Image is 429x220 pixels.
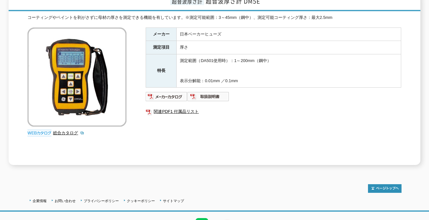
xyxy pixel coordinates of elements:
td: 測定範囲（DA501使用時）：1～200mm（鋼中） 表示分解能：0.01mm ／0.1mm [177,54,401,88]
a: プライバシーポリシー [84,199,119,203]
a: メーカーカタログ [146,96,188,101]
img: トップページへ [368,184,402,193]
img: メーカーカタログ [146,91,188,102]
img: 取扱説明書 [188,91,229,102]
td: 厚さ [177,41,401,54]
img: webカタログ [27,130,51,136]
a: お問い合わせ [55,199,76,203]
div: コーティングやペイントを剥がさずに母材の厚さを測定できる機能を有しています。※測定可能範囲：3～45mm（鋼中）、測定可能コーティング厚さ：最大2.5mm [27,14,401,21]
img: 超音波厚さ計 DM5E [27,27,126,127]
th: 特長 [146,54,177,88]
a: サイトマップ [163,199,184,203]
th: 測定項目 [146,41,177,54]
th: メーカー [146,27,177,41]
a: 企業情報 [33,199,47,203]
a: 取扱説明書 [188,96,229,101]
a: クッキーポリシー [127,199,155,203]
a: 総合カタログ [53,130,84,135]
td: 日本ベーカーヒューズ [177,27,401,41]
a: 関連PDF1 付属品リスト [146,107,401,116]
